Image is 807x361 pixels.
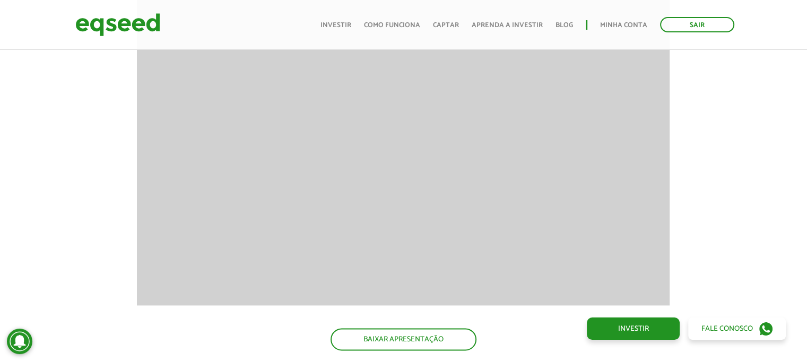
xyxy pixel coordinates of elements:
img: EqSeed [75,11,160,39]
a: Investir [587,317,680,340]
a: Fale conosco [688,317,786,340]
a: Sair [660,17,734,32]
a: Aprenda a investir [472,22,543,29]
a: Investir [320,22,351,29]
a: Minha conta [600,22,647,29]
a: BAIXAR APRESENTAÇÃO [331,328,476,350]
a: Captar [433,22,459,29]
a: Como funciona [364,22,420,29]
a: Blog [556,22,573,29]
